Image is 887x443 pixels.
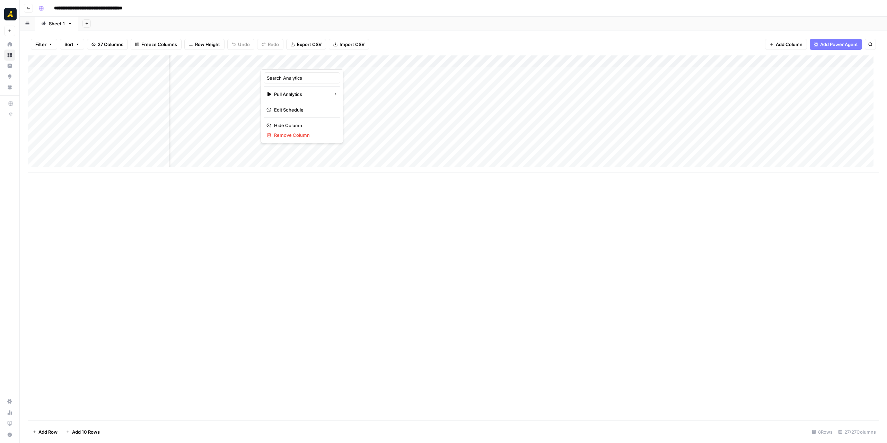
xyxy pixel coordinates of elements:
span: Undo [238,41,250,48]
button: Workspace: Marketers in Demand [4,6,15,23]
button: Add Power Agent [810,39,862,50]
span: Filter [35,41,46,48]
button: Filter [31,39,57,50]
button: Undo [227,39,254,50]
button: Add 10 Rows [62,426,104,437]
span: Redo [268,41,279,48]
button: Export CSV [286,39,326,50]
a: Opportunities [4,71,15,82]
div: 27/27 Columns [835,426,879,437]
button: Add Column [765,39,807,50]
span: Add Power Agent [820,41,858,48]
div: Sheet 1 [49,20,65,27]
span: Pull Analytics [274,91,328,98]
span: 27 Columns [98,41,123,48]
a: Settings [4,396,15,407]
span: Add Column [776,41,802,48]
a: Home [4,39,15,50]
span: Row Height [195,41,220,48]
span: Export CSV [297,41,322,48]
span: Import CSV [340,41,365,48]
span: Freeze Columns [141,41,177,48]
button: Help + Support [4,429,15,440]
button: Row Height [184,39,225,50]
span: Remove Column [274,132,335,139]
a: Your Data [4,82,15,93]
button: Freeze Columns [131,39,182,50]
span: Sort [64,41,73,48]
button: Import CSV [329,39,369,50]
button: Add Row [28,426,62,437]
a: Insights [4,60,15,71]
button: Sort [60,39,84,50]
a: Sheet 1 [35,17,78,30]
span: Add Row [38,428,58,435]
button: Redo [257,39,283,50]
button: 27 Columns [87,39,128,50]
a: Learning Hub [4,418,15,429]
a: Browse [4,50,15,61]
span: Edit Schedule [274,106,335,113]
a: Usage [4,407,15,418]
div: 8 Rows [809,426,835,437]
span: Hide Column [274,122,335,129]
img: Marketers in Demand Logo [4,8,17,20]
span: Add 10 Rows [72,428,100,435]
